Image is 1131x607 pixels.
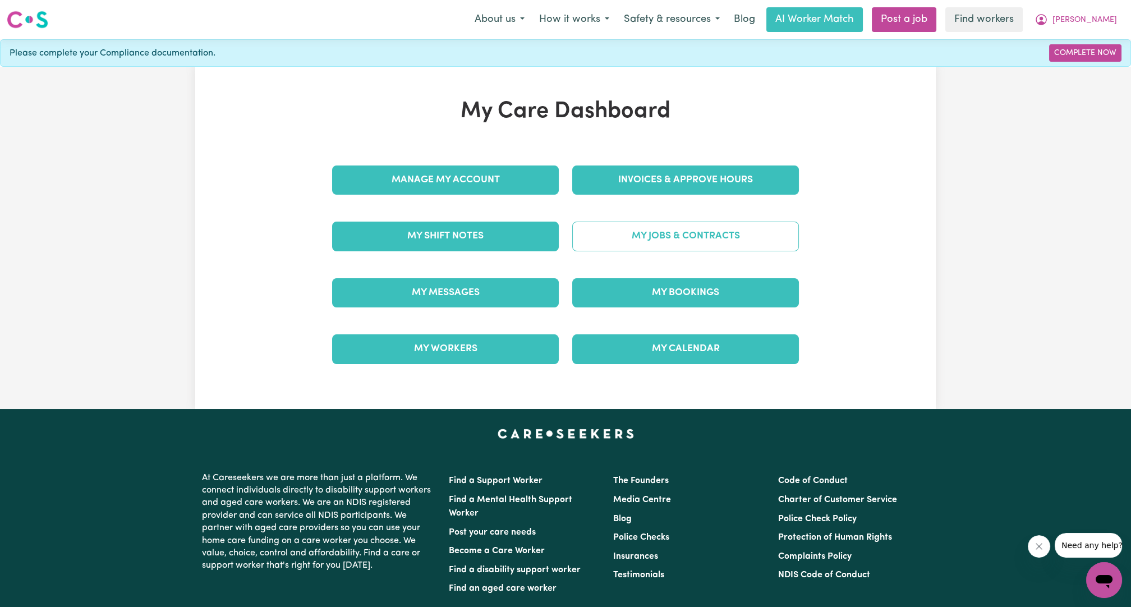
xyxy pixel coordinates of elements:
[613,495,671,504] a: Media Centre
[613,533,669,542] a: Police Checks
[7,8,68,17] span: Need any help?
[572,165,799,195] a: Invoices & Approve Hours
[7,10,48,30] img: Careseekers logo
[10,47,215,60] span: Please complete your Compliance documentation.
[1055,533,1122,558] iframe: Message from company
[778,552,852,561] a: Complaints Policy
[532,8,617,31] button: How it works
[613,571,664,580] a: Testimonials
[617,8,727,31] button: Safety & resources
[449,565,581,574] a: Find a disability support worker
[449,528,536,537] a: Post your care needs
[202,467,435,577] p: At Careseekers we are more than just a platform. We connect individuals directly to disability su...
[572,334,799,364] a: My Calendar
[1086,562,1122,598] iframe: Button to launch messaging window
[778,533,892,542] a: Protection of Human Rights
[1052,14,1117,26] span: [PERSON_NAME]
[498,429,634,438] a: Careseekers home page
[766,7,863,32] a: AI Worker Match
[572,278,799,307] a: My Bookings
[727,7,762,32] a: Blog
[332,278,559,307] a: My Messages
[572,222,799,251] a: My Jobs & Contracts
[449,495,572,518] a: Find a Mental Health Support Worker
[449,584,557,593] a: Find an aged care worker
[872,7,936,32] a: Post a job
[7,7,48,33] a: Careseekers logo
[778,514,857,523] a: Police Check Policy
[778,495,897,504] a: Charter of Customer Service
[449,546,545,555] a: Become a Care Worker
[945,7,1023,32] a: Find workers
[467,8,532,31] button: About us
[778,476,848,485] a: Code of Conduct
[1027,8,1124,31] button: My Account
[613,552,658,561] a: Insurances
[332,165,559,195] a: Manage My Account
[449,476,542,485] a: Find a Support Worker
[332,334,559,364] a: My Workers
[325,98,806,125] h1: My Care Dashboard
[613,514,632,523] a: Blog
[613,476,669,485] a: The Founders
[778,571,870,580] a: NDIS Code of Conduct
[1028,535,1050,558] iframe: Close message
[332,222,559,251] a: My Shift Notes
[1049,44,1121,62] a: Complete Now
